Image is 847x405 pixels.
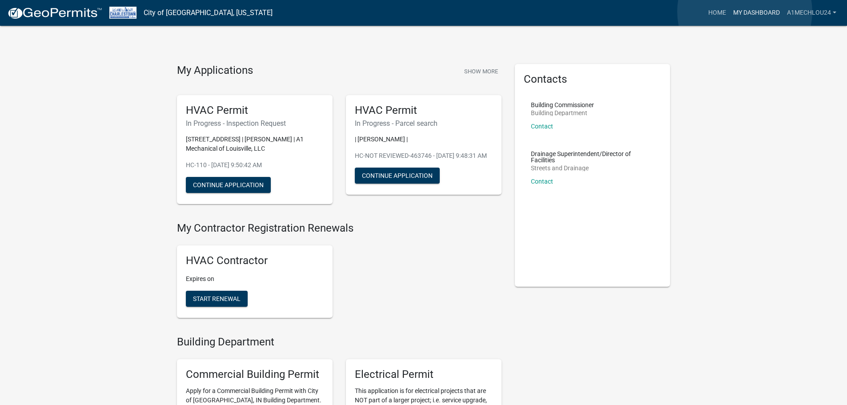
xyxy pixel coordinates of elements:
button: Show More [461,64,502,79]
h5: HVAC Permit [355,104,493,117]
a: Contact [531,178,553,185]
h4: My Applications [177,64,253,77]
a: Contact [531,123,553,130]
p: | [PERSON_NAME] | [355,135,493,144]
p: Expires on [186,274,324,284]
wm-registration-list-section: My Contractor Registration Renewals [177,222,502,325]
h5: Contacts [524,73,662,86]
p: Drainage Superintendent/Director of Facilities [531,151,654,163]
h5: Commercial Building Permit [186,368,324,381]
h5: Electrical Permit [355,368,493,381]
h6: In Progress - Inspection Request [186,119,324,128]
button: Continue Application [355,168,440,184]
p: Building Department [531,110,594,116]
span: Start Renewal [193,295,241,302]
a: City of [GEOGRAPHIC_DATA], [US_STATE] [144,5,273,20]
p: HC-NOT REVIEWED-463746 - [DATE] 9:48:31 AM [355,151,493,160]
h5: HVAC Permit [186,104,324,117]
button: Start Renewal [186,291,248,307]
h4: Building Department [177,336,502,349]
h4: My Contractor Registration Renewals [177,222,502,235]
p: Streets and Drainage [531,165,654,171]
a: Home [705,4,730,21]
p: HC-110 - [DATE] 9:50:42 AM [186,160,324,170]
button: Continue Application [186,177,271,193]
h6: In Progress - Parcel search [355,119,493,128]
p: [STREET_ADDRESS] | [PERSON_NAME] | A1 Mechanical of Louisville, LLC [186,135,324,153]
p: Building Commissioner [531,102,594,108]
h5: HVAC Contractor [186,254,324,267]
a: A1MechLou24 [783,4,840,21]
img: City of Charlestown, Indiana [109,7,136,19]
a: My Dashboard [730,4,783,21]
